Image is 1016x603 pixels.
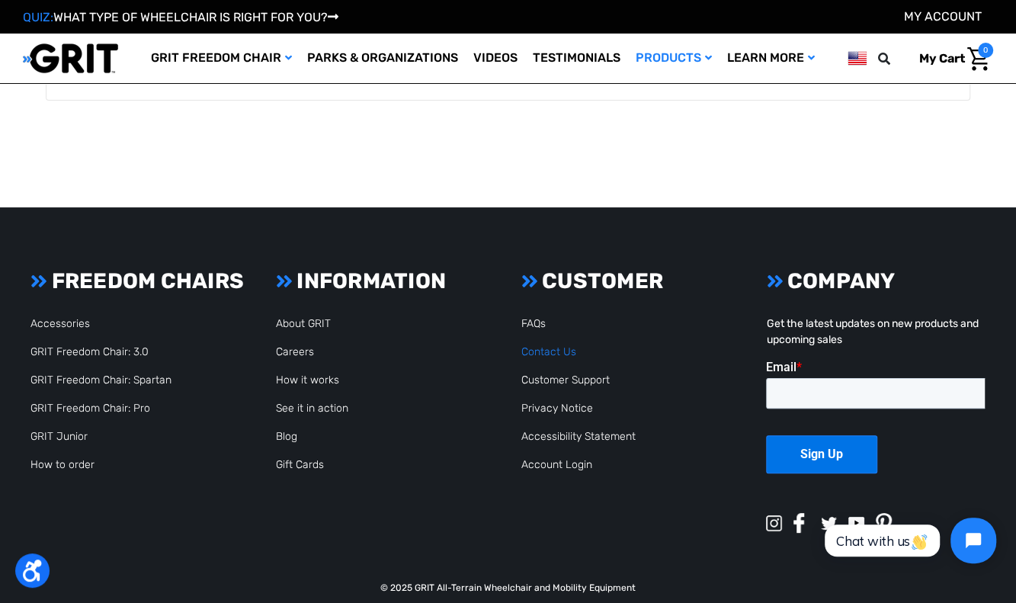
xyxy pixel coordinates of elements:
[793,513,805,533] img: facebook
[766,268,985,294] h3: COMPANY
[276,317,331,330] a: About GRIT
[521,345,576,358] a: Contact Us
[143,34,300,83] a: GRIT Freedom Chair
[30,374,171,386] a: GRIT Freedom Chair: Spartan
[919,51,965,66] span: My Cart
[30,268,249,294] h3: FREEDOM CHAIRS
[521,374,610,386] a: Customer Support
[276,430,297,443] a: Blog
[521,268,740,294] h3: CUSTOMER
[978,43,993,58] span: 0
[276,458,324,471] a: Gift Cards
[967,47,989,71] img: Cart
[466,34,525,83] a: Videos
[30,430,88,443] a: GRIT Junior
[720,34,822,83] a: Learn More
[908,43,993,75] a: Cart with 0 items
[808,505,1009,576] iframe: Tidio Chat
[521,402,593,415] a: Privacy Notice
[904,9,982,24] a: Account
[276,374,339,386] a: How it works
[766,316,985,348] p: Get the latest updates on new products and upcoming sales
[276,345,314,358] a: Careers
[30,317,90,330] a: Accessories
[848,49,867,68] img: us.png
[521,317,546,330] a: FAQs
[23,43,118,74] img: GRIT All-Terrain Wheelchair and Mobility Equipment
[30,402,150,415] a: GRIT Freedom Chair: Pro
[628,34,720,83] a: Products
[30,458,95,471] a: How to order
[23,581,993,595] p: © 2025 GRIT All-Terrain Wheelchair and Mobility Equipment
[766,515,782,531] img: instagram
[276,402,348,415] a: See it in action
[276,268,495,294] h3: INFORMATION
[521,430,636,443] a: Accessibility Statement
[300,34,466,83] a: Parks & Organizations
[885,43,908,75] input: Search
[521,458,592,471] a: Account Login
[23,10,338,24] a: QUIZ:WHAT TYPE OF WHEELCHAIR IS RIGHT FOR YOU?
[766,360,985,500] iframe: Form 0
[23,10,53,24] span: QUIZ:
[30,345,149,358] a: GRIT Freedom Chair: 3.0
[525,34,628,83] a: Testimonials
